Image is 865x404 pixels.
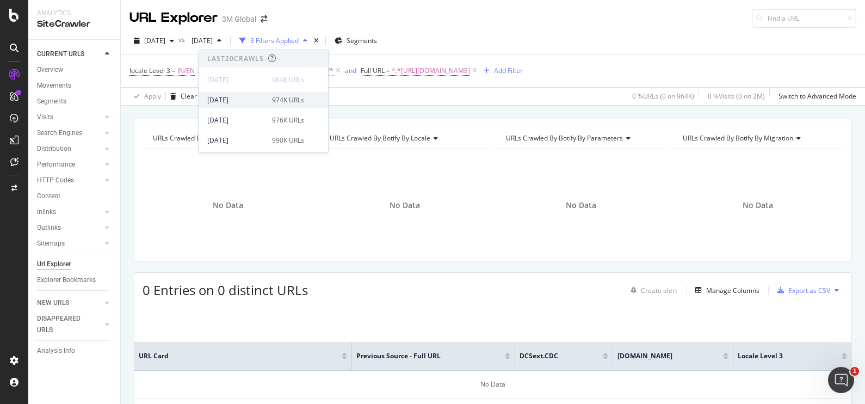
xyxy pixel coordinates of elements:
span: vs [178,35,187,44]
div: Distribution [37,143,71,155]
a: CURRENT URLS [37,48,102,60]
span: IN/EN [177,63,195,78]
a: Search Engines [37,127,102,139]
a: Inlinks [37,206,102,218]
div: Visits [37,112,53,123]
div: Export as CSV [788,286,830,295]
h4: URLs Crawled By Botify By locale [328,130,481,147]
div: Create alert [641,286,677,295]
span: No Data [566,200,596,211]
div: Analytics [37,9,112,18]
div: arrow-right-arrow-left [261,15,267,23]
div: Manage Columns [706,286,759,295]
a: Sitemaps [37,238,102,249]
div: 0 % URLs ( 0 on 964K ) [632,91,694,101]
a: HTTP Codes [37,175,102,186]
h4: URLs Crawled By Botify By pagetype [151,130,304,147]
h4: URLs Crawled By Botify By migration [681,130,834,147]
div: Overview [37,64,63,76]
a: Performance [37,159,102,170]
span: 1 [850,367,859,376]
div: 3 Filters Applied [250,36,299,45]
button: Export as CSV [773,281,830,299]
span: URLs Crawled By Botify By pagetype [153,133,262,143]
div: 964K URLs [272,75,304,84]
span: Previous Source - Full URL [356,351,489,361]
span: ^.*[URL][DOMAIN_NAME] [392,63,470,78]
span: Full URL [361,66,385,75]
div: 0 % Visits ( 0 on 2M ) [708,91,765,101]
span: URLs Crawled By Botify By migration [683,133,793,143]
button: Create alert [626,281,677,299]
a: NEW URLS [37,297,102,309]
span: URLs Crawled By Botify By locale [330,133,430,143]
span: locale Level 3 [129,66,170,75]
a: Explorer Bookmarks [37,274,113,286]
div: Movements [37,80,71,91]
div: Content [37,191,60,202]
span: URLs Crawled By Botify By parameters [506,133,623,143]
div: [DATE] [207,135,265,145]
a: Url Explorer [37,259,113,270]
span: = [172,66,176,75]
div: CURRENT URLS [37,48,84,60]
button: Manage Columns [691,284,759,297]
div: Sitemaps [37,238,65,249]
div: [DATE] [207,75,265,84]
input: Find a URL [752,9,856,28]
span: DCSext.CDC [520,351,586,361]
div: Add Filter [494,66,523,75]
div: Outlinks [37,222,61,234]
button: Switch to Advanced Mode [774,88,856,105]
button: [DATE] [129,32,178,50]
span: 2025 Oct. 5th [144,36,165,45]
span: Segments [347,36,377,45]
div: 3M Global [222,14,256,25]
div: DISAPPEARED URLS [37,313,92,336]
div: 990K URLs [272,135,304,145]
h4: URLs Crawled By Botify By parameters [504,130,657,147]
div: HTTP Codes [37,175,74,186]
button: Clear [166,88,197,105]
div: Performance [37,159,75,170]
span: locale Level 3 [738,351,825,361]
div: Last 20 Crawls [207,54,264,63]
div: URL Explorer [129,9,218,27]
a: Content [37,191,113,202]
div: 976K URLs [272,115,304,125]
button: Segments [330,32,381,50]
div: Segments [37,96,66,107]
div: [DATE] [207,95,265,105]
div: times [312,35,321,46]
div: [DATE] [207,115,265,125]
div: Url Explorer [37,259,71,270]
div: and [345,66,356,75]
span: No Data [213,200,243,211]
button: [DATE] [187,32,226,50]
a: Outlinks [37,222,102,234]
button: 3 Filters Applied [235,32,312,50]
div: Clear [181,91,197,101]
a: Distribution [37,143,102,155]
a: Segments [37,96,113,107]
a: Visits [37,112,102,123]
span: No Data [390,200,420,211]
span: 0 Entries on 0 distinct URLs [143,281,308,299]
a: DISAPPEARED URLS [37,313,102,336]
button: and [345,65,356,76]
div: Inlinks [37,206,56,218]
div: Switch to Advanced Mode [778,91,856,101]
div: NEW URLS [37,297,69,309]
div: Explorer Bookmarks [37,274,96,286]
span: 2025 Sep. 7th [187,36,213,45]
span: URL Card [139,351,339,361]
div: Analysis Info [37,345,75,357]
div: Apply [144,91,161,101]
span: No Data [743,200,773,211]
button: Add Filter [479,64,523,77]
div: 974K URLs [272,95,304,105]
div: Search Engines [37,127,82,139]
div: SiteCrawler [37,18,112,30]
a: Movements [37,80,113,91]
div: No Data [134,371,851,399]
